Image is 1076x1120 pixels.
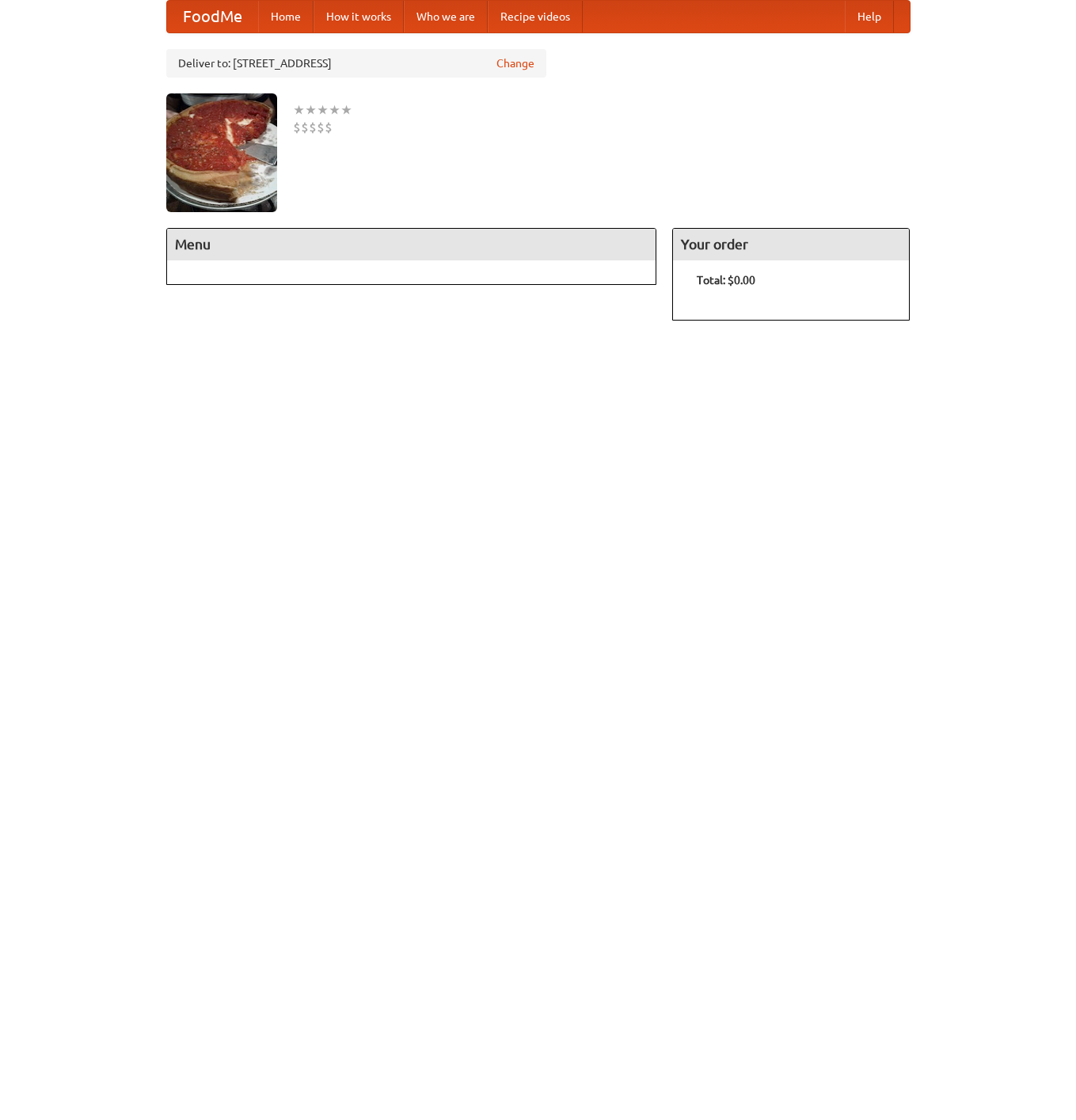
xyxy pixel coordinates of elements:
div: Deliver to: [STREET_ADDRESS] [166,49,546,78]
li: $ [317,119,325,136]
li: ★ [293,101,305,119]
h4: Your order [673,229,909,260]
li: ★ [340,101,352,119]
img: angular.jpg [166,93,277,212]
li: ★ [317,101,329,119]
li: $ [309,119,317,136]
li: $ [301,119,309,136]
a: Recipe videos [488,1,583,32]
li: $ [293,119,301,136]
a: How it works [314,1,404,32]
li: $ [325,119,333,136]
a: Change [496,55,534,71]
h4: Menu [167,229,656,260]
li: ★ [329,101,340,119]
a: Help [845,1,894,32]
li: ★ [305,101,317,119]
a: Who we are [404,1,488,32]
a: FoodMe [167,1,258,32]
a: Home [258,1,314,32]
b: Total: $0.00 [697,274,755,287]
